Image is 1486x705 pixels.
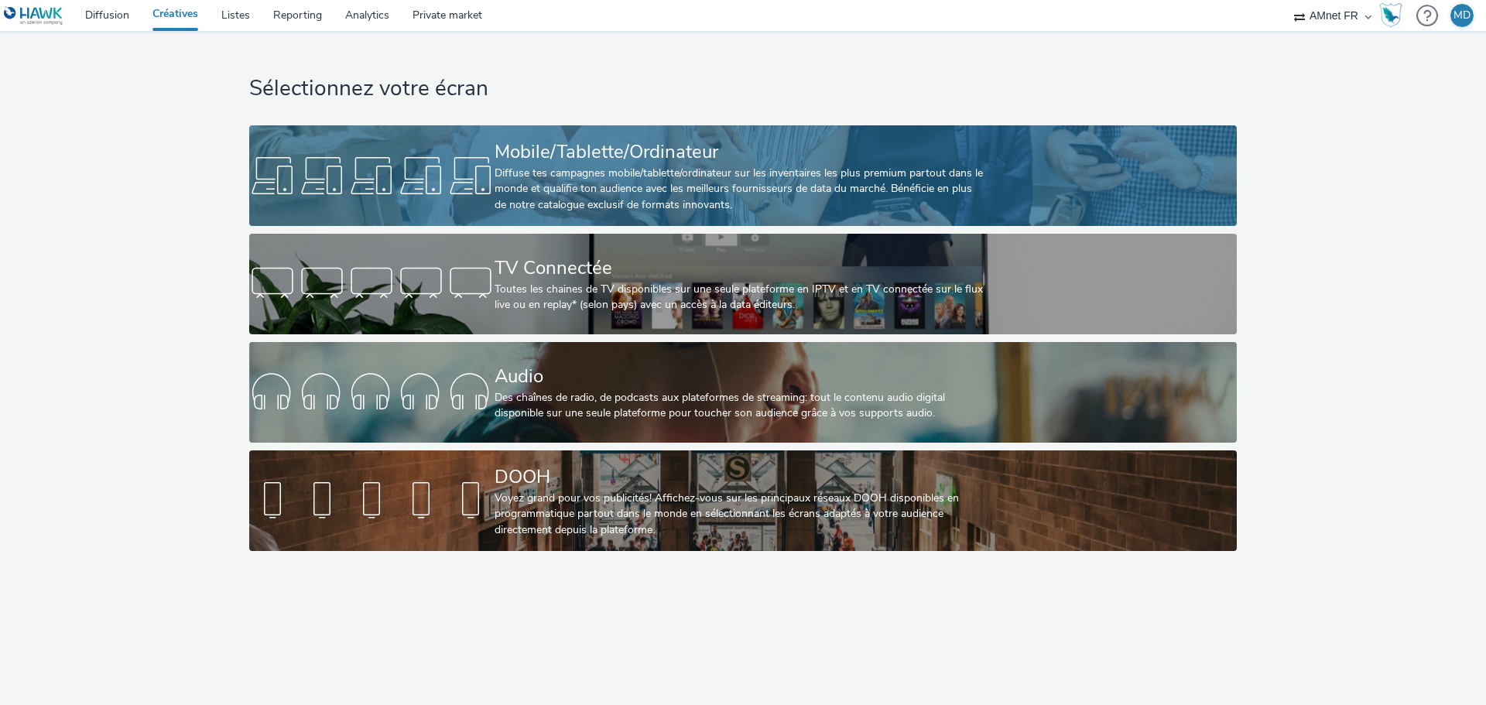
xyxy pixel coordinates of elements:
div: Toutes les chaines de TV disponibles sur une seule plateforme en IPTV et en TV connectée sur le f... [495,282,985,313]
div: Mobile/Tablette/Ordinateur [495,139,985,166]
div: Des chaînes de radio, de podcasts aux plateformes de streaming: tout le contenu audio digital dis... [495,390,985,422]
div: TV Connectée [495,255,985,282]
div: Voyez grand pour vos publicités! Affichez-vous sur les principaux réseaux DOOH disponibles en pro... [495,491,985,538]
img: undefined Logo [4,6,63,26]
div: MD [1453,4,1471,27]
a: DOOHVoyez grand pour vos publicités! Affichez-vous sur les principaux réseaux DOOH disponibles en... [249,450,1236,551]
div: DOOH [495,464,985,491]
a: Hawk Academy [1379,3,1409,28]
h1: Sélectionnez votre écran [249,74,1236,104]
a: Mobile/Tablette/OrdinateurDiffuse tes campagnes mobile/tablette/ordinateur sur les inventaires le... [249,125,1236,226]
a: AudioDes chaînes de radio, de podcasts aux plateformes de streaming: tout le contenu audio digita... [249,342,1236,443]
img: Hawk Academy [1379,3,1402,28]
a: TV ConnectéeToutes les chaines de TV disponibles sur une seule plateforme en IPTV et en TV connec... [249,234,1236,334]
div: Audio [495,363,985,390]
div: Diffuse tes campagnes mobile/tablette/ordinateur sur les inventaires les plus premium partout dan... [495,166,985,213]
